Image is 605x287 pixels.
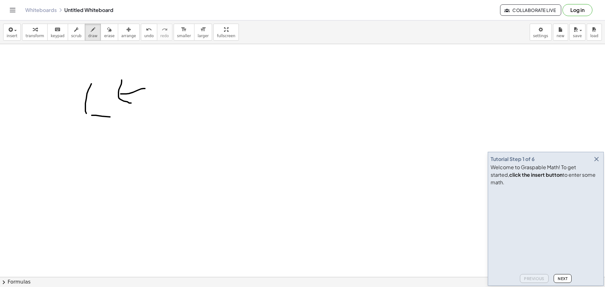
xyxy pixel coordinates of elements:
[491,155,535,163] div: Tutorial Step 1 of 6
[569,24,585,41] button: save
[26,34,44,38] span: transform
[141,24,157,41] button: undoundo
[51,34,65,38] span: keypad
[491,164,601,186] div: Welcome to Graspable Math! To get started, to enter some math.
[217,34,235,38] span: fullscreen
[533,34,548,38] span: settings
[157,24,172,41] button: redoredo
[88,34,98,38] span: draw
[553,24,568,41] button: new
[194,24,212,41] button: format_sizelarger
[104,34,114,38] span: erase
[121,34,136,38] span: arrange
[118,24,140,41] button: arrange
[8,5,18,15] button: Toggle navigation
[174,24,194,41] button: format_sizesmaller
[162,26,168,33] i: redo
[181,26,187,33] i: format_size
[22,24,48,41] button: transform
[213,24,239,41] button: fullscreen
[509,171,562,178] b: click the insert button
[144,34,154,38] span: undo
[71,34,82,38] span: scrub
[101,24,118,41] button: erase
[573,34,582,38] span: save
[590,34,598,38] span: load
[587,24,602,41] button: load
[146,26,152,33] i: undo
[554,274,572,283] button: Next
[85,24,101,41] button: draw
[200,26,206,33] i: format_size
[55,26,60,33] i: keyboard
[160,34,169,38] span: redo
[68,24,85,41] button: scrub
[3,24,21,41] button: insert
[25,7,57,13] a: Whiteboards
[500,4,561,16] button: Collaborate Live
[177,34,191,38] span: smaller
[530,24,552,41] button: settings
[198,34,209,38] span: larger
[558,276,568,281] span: Next
[47,24,68,41] button: keyboardkeypad
[505,7,556,13] span: Collaborate Live
[7,34,17,38] span: insert
[562,4,592,16] button: Log in
[556,34,564,38] span: new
